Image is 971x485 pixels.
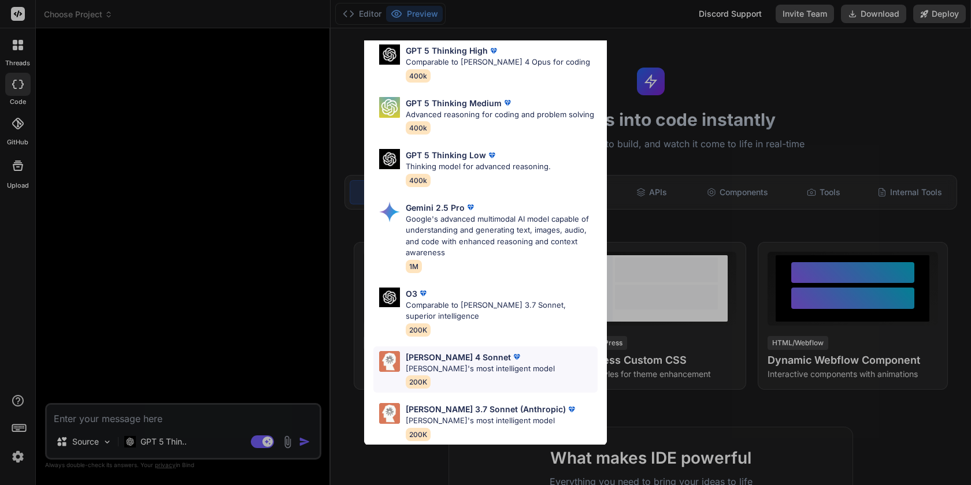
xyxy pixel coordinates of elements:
p: Google's advanced multimodal AI model capable of understanding and generating text, images, audio... [406,214,598,259]
p: [PERSON_NAME] 3.7 Sonnet (Anthropic) [406,403,566,415]
p: Gemini 2.5 Pro [406,202,465,214]
img: premium [417,288,429,299]
p: GPT 5 Thinking Low [406,149,486,161]
img: Pick Models [379,149,400,169]
span: 400k [406,174,431,187]
img: Pick Models [379,202,400,222]
p: [PERSON_NAME]'s most intelligent model [406,363,555,375]
img: Pick Models [379,97,400,118]
p: [PERSON_NAME] 4 Sonnet [406,351,511,363]
p: Comparable to [PERSON_NAME] 3.7 Sonnet, superior intelligence [406,300,598,322]
p: O3 [406,288,417,300]
img: premium [502,97,513,109]
img: premium [488,45,499,57]
img: Pick Models [379,44,400,65]
span: 200K [406,323,431,337]
img: premium [465,202,476,213]
p: GPT 5 Thinking Medium [406,97,502,109]
img: premium [511,351,522,363]
span: 200K [406,375,431,389]
p: Advanced reasoning for coding and problem solving [406,109,594,121]
p: Thinking model for advanced reasoning. [406,161,551,173]
span: 400k [406,69,431,83]
span: 400k [406,121,431,135]
p: Comparable to [PERSON_NAME] 4 Opus for coding [406,57,590,68]
img: premium [566,404,577,415]
img: Pick Models [379,403,400,424]
img: Pick Models [379,351,400,372]
span: 200K [406,428,431,441]
img: premium [486,150,498,161]
img: Pick Models [379,288,400,308]
p: GPT 5 Thinking High [406,44,488,57]
p: [PERSON_NAME]'s most intelligent model [406,415,577,427]
span: 1M [406,260,422,273]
